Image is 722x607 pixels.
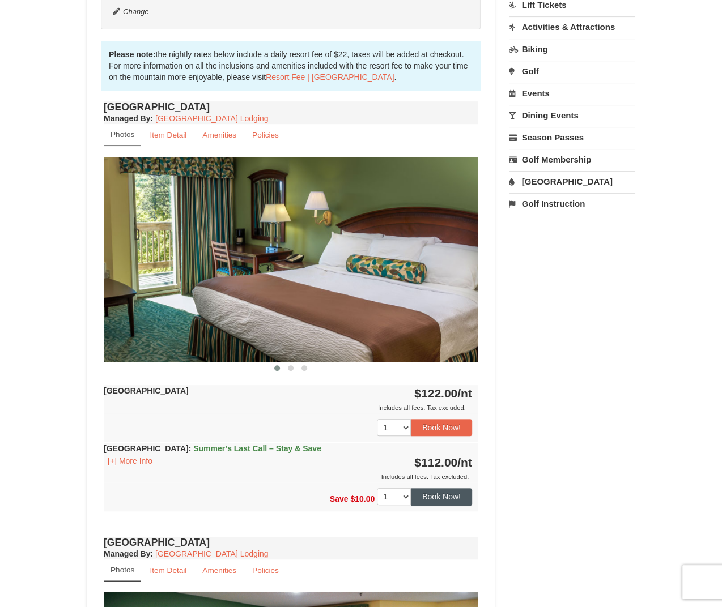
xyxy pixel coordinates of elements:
h4: [GEOGRAPHIC_DATA] [104,537,478,548]
div: Includes all fees. Tax excluded. [104,471,472,482]
span: $10.00 [350,494,375,503]
strong: : [104,114,153,123]
strong: [GEOGRAPHIC_DATA] [104,444,321,453]
small: Policies [252,131,279,139]
span: Save [330,494,349,503]
a: Item Detail [142,124,194,146]
a: [GEOGRAPHIC_DATA] [509,171,635,192]
small: Amenities [202,131,236,139]
small: Item Detail [150,566,186,575]
button: Change [112,6,150,18]
span: Managed By [104,114,150,123]
strong: : [104,549,153,558]
a: Policies [245,124,286,146]
small: Photos [111,130,134,139]
span: /nt [457,387,472,400]
a: Amenities [195,124,244,146]
a: Events [509,83,635,104]
span: : [189,444,192,453]
a: Golf Instruction [509,193,635,214]
small: Policies [252,566,279,575]
a: Dining Events [509,105,635,126]
button: Book Now! [411,488,472,505]
a: [GEOGRAPHIC_DATA] Lodging [155,114,268,123]
small: Photos [111,566,134,574]
div: Includes all fees. Tax excluded. [104,402,472,413]
div: the nightly rates below include a daily resort fee of $22, taxes will be added at checkout. For m... [101,41,481,91]
a: Item Detail [142,559,194,582]
small: Amenities [202,566,236,575]
button: [+] More Info [104,455,156,467]
span: $112.00 [414,456,457,469]
a: Photos [104,124,141,146]
a: Activities & Attractions [509,16,635,37]
span: Managed By [104,549,150,558]
button: Book Now! [411,419,472,436]
small: Item Detail [150,131,186,139]
a: Resort Fee | [GEOGRAPHIC_DATA] [266,72,394,82]
a: Biking [509,39,635,59]
img: 18876286-36-6bbdb14b.jpg [104,157,478,361]
strong: [GEOGRAPHIC_DATA] [104,386,189,395]
a: Photos [104,559,141,582]
span: /nt [457,456,472,469]
a: Golf [509,61,635,82]
strong: $122.00 [414,387,472,400]
a: Golf Membership [509,149,635,170]
a: Season Passes [509,127,635,148]
a: [GEOGRAPHIC_DATA] Lodging [155,549,268,558]
strong: Please note: [109,50,155,59]
a: Policies [245,559,286,582]
a: Amenities [195,559,244,582]
h4: [GEOGRAPHIC_DATA] [104,101,478,113]
span: Summer’s Last Call – Stay & Save [193,444,321,453]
